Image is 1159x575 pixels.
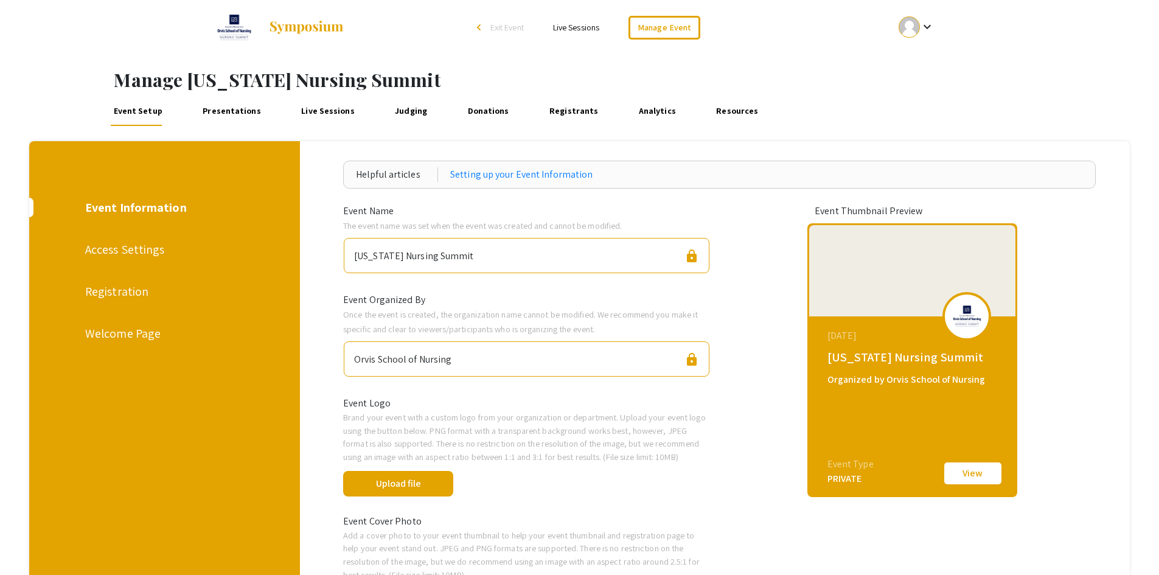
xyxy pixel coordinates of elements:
div: Organized by Orvis School of Nursing [827,372,1000,387]
div: Event Type [827,457,874,472]
div: [DATE] [827,329,1000,343]
a: Registrants [546,97,601,126]
span: Once the event is created, the organization name cannot be modified. We recommend you make it spe... [343,308,698,335]
div: PRIVATE [827,472,874,486]
span: The event name was set when the event was created and cannot be modified. [343,220,622,231]
h1: Manage [US_STATE] Nursing Summit [114,69,1159,91]
div: Welcome Page [85,324,242,343]
button: View [942,461,1003,486]
iframe: Chat [9,520,52,566]
button: Upload file [343,471,453,497]
button: Expand account dropdown [886,13,947,41]
img: Nevada Nursing Summit [212,12,257,43]
a: Donations [465,97,512,126]
div: Registration [85,282,242,301]
a: Live Sessions [299,97,358,126]
span: done [464,469,493,498]
div: [US_STATE] Nursing Summit [354,243,474,263]
div: Helpful articles [356,167,438,182]
div: Orvis School of Nursing [354,347,451,367]
span: lock [684,352,699,367]
div: arrow_back_ios [477,24,484,31]
a: Analytics [636,97,678,126]
p: Brand your event with a custom logo from your organization or department. Upload your event logo ... [343,411,710,463]
img: nevada-nursing-summit_eventLogo_e3ef37_.png [948,304,985,329]
div: Event Name [334,204,719,218]
span: Exit Event [490,22,524,33]
div: Event Organized By [334,293,719,307]
a: Setting up your Event Information [450,167,593,182]
mat-icon: Expand account dropdown [920,19,935,34]
a: Manage Event [628,16,700,40]
div: Event Information [85,198,242,217]
a: Nevada Nursing Summit [212,12,345,43]
a: Judging [392,97,430,126]
a: Live Sessions [553,22,599,33]
a: Presentations [200,97,264,126]
div: Access Settings [85,240,242,259]
a: Resources [714,97,761,126]
img: Symposium by ForagerOne [268,20,344,35]
a: Event Setup [111,97,165,126]
div: [US_STATE] Nursing Summit [827,348,1000,366]
div: Event Logo [334,396,719,411]
div: Event Cover Photo [334,514,719,529]
div: Event Thumbnail Preview [815,204,1009,218]
span: lock [684,249,699,263]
